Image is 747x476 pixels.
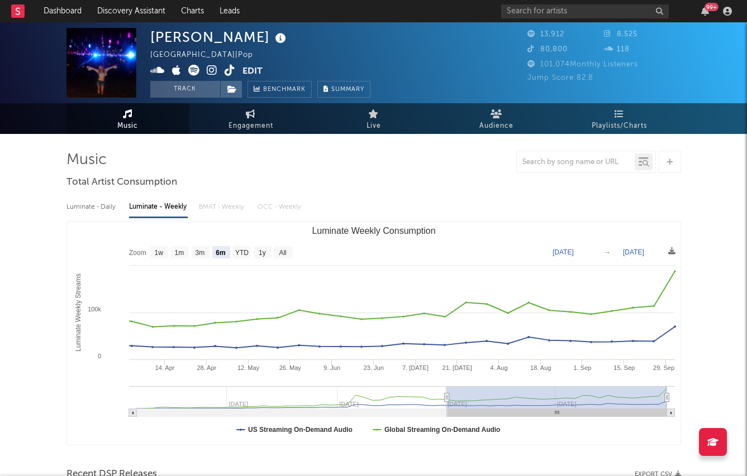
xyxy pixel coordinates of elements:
span: Engagement [229,119,273,133]
text: 28. Apr [197,364,216,371]
svg: Luminate Weekly Consumption [67,222,681,445]
span: Summary [331,86,364,93]
text: Luminate Weekly Streams [74,273,82,352]
a: Benchmark [248,81,312,98]
text: 0 [97,353,101,359]
text: 26. May [279,364,301,371]
div: [GEOGRAPHIC_DATA] | Pop [150,49,266,62]
span: Audience [479,119,513,133]
text: 12. May [237,364,259,371]
text: 14. Apr [155,364,174,371]
text: 1w [154,249,163,257]
span: Live [367,119,381,133]
span: 80,800 [527,46,568,53]
input: Search for artists [501,4,669,18]
text: 4. Aug [490,364,507,371]
span: Total Artist Consumption [66,176,177,189]
text: 100k [88,306,101,312]
text: 7. [DATE] [402,364,429,371]
text: 18. Aug [530,364,551,371]
span: Music [117,119,138,133]
div: [PERSON_NAME] [150,28,289,46]
text: 29. Sep [653,364,674,371]
span: Benchmark [263,83,306,97]
text: 3m [195,249,204,257]
text: [DATE] [553,248,574,256]
text: Zoom [129,249,146,257]
text: Global Streaming On-Demand Audio [384,426,500,434]
text: YTD [235,249,248,257]
text: 1y [259,249,266,257]
a: Live [312,103,435,134]
button: 99+ [701,7,709,16]
text: All [279,249,286,257]
text: 23. Jun [363,364,383,371]
text: 1m [174,249,184,257]
text: 15. Sep [613,364,635,371]
text: 9. Jun [323,364,340,371]
button: Track [150,81,220,98]
text: 6m [216,249,225,257]
text: [DATE] [623,248,644,256]
div: Luminate - Daily [66,198,118,217]
div: 99 + [705,3,719,11]
a: Music [66,103,189,134]
text: 1. Sep [573,364,591,371]
span: 8,525 [604,31,637,38]
text: 21. [DATE] [442,364,472,371]
span: Jump Score: 82.8 [527,74,593,81]
text: Luminate Weekly Consumption [312,226,435,235]
text: US Streaming On-Demand Audio [248,426,353,434]
span: Playlists/Charts [592,119,647,133]
button: Edit [242,65,263,79]
text: → [604,248,611,256]
button: Summary [317,81,370,98]
a: Playlists/Charts [558,103,681,134]
div: Luminate - Weekly [129,198,188,217]
span: 118 [604,46,630,53]
span: 101,074 Monthly Listeners [527,61,638,68]
a: Audience [435,103,558,134]
span: 13,912 [527,31,564,38]
input: Search by song name or URL [517,158,635,167]
a: Engagement [189,103,312,134]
